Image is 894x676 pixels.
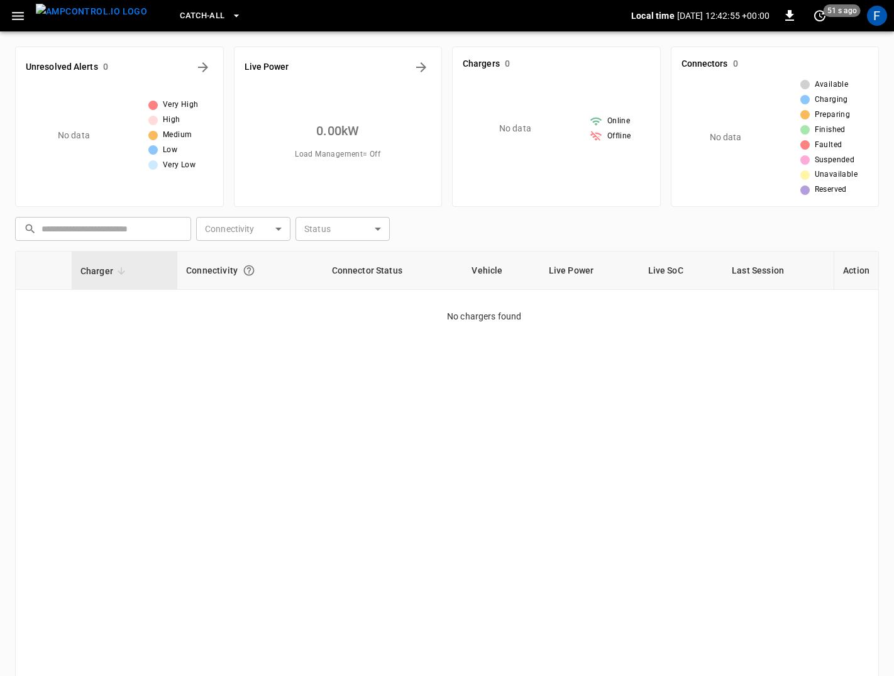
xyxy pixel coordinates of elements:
[834,252,878,290] th: Action
[710,131,742,144] p: No data
[499,122,531,135] p: No data
[163,129,192,141] span: Medium
[180,9,224,23] span: Catch-all
[463,252,539,290] th: Vehicle
[186,259,314,282] div: Connectivity
[163,159,196,172] span: Very Low
[815,139,842,152] span: Faulted
[103,60,108,74] h6: 0
[80,263,130,279] span: Charger
[505,57,510,71] h6: 0
[316,121,359,141] h6: 0.00 kW
[682,57,728,71] h6: Connectors
[815,109,851,121] span: Preparing
[411,57,431,77] button: Energy Overview
[815,169,858,181] span: Unavailable
[193,57,213,77] button: All Alerts
[607,130,631,143] span: Offline
[815,124,846,136] span: Finished
[815,184,847,196] span: Reserved
[26,60,98,74] h6: Unresolved Alerts
[815,154,855,167] span: Suspended
[295,148,380,161] span: Load Management = Off
[639,252,724,290] th: Live SoC
[815,94,848,106] span: Charging
[677,9,770,22] p: [DATE] 12:42:55 +00:00
[175,4,246,28] button: Catch-all
[815,79,849,91] span: Available
[447,290,878,323] p: No chargers found
[867,6,887,26] div: profile-icon
[163,114,180,126] span: High
[733,57,738,71] h6: 0
[323,252,463,290] th: Connector Status
[238,259,260,282] button: Connection between the charger and our software.
[245,60,289,74] h6: Live Power
[36,4,147,19] img: ampcontrol.io logo
[540,252,639,290] th: Live Power
[723,252,834,290] th: Last Session
[163,144,177,157] span: Low
[607,115,630,128] span: Online
[631,9,675,22] p: Local time
[810,6,830,26] button: set refresh interval
[824,4,861,17] span: 51 s ago
[463,57,500,71] h6: Chargers
[163,99,199,111] span: Very High
[58,129,90,142] p: No data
